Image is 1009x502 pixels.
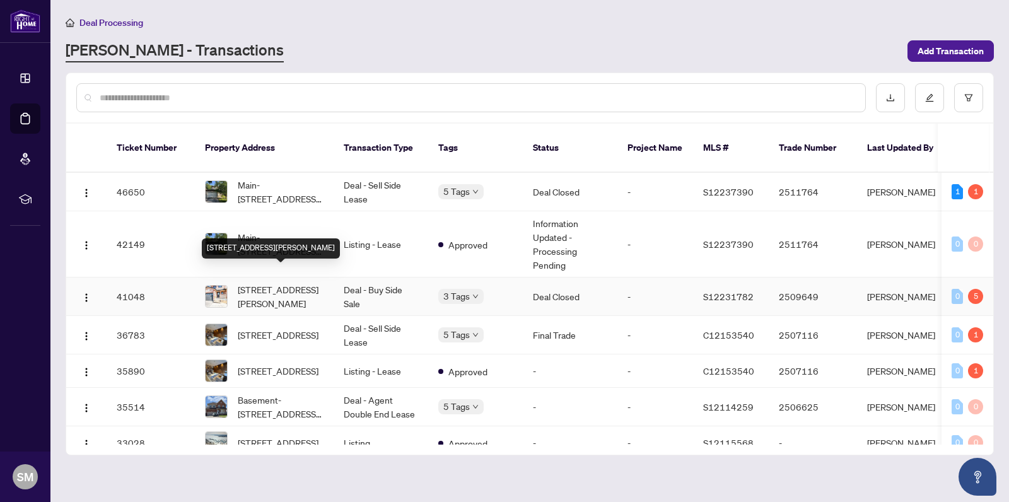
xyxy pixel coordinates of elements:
[968,184,983,199] div: 1
[334,173,428,211] td: Deal - Sell Side Lease
[238,436,318,450] span: [STREET_ADDRESS]
[81,240,91,250] img: Logo
[952,236,963,252] div: 0
[76,182,96,202] button: Logo
[206,233,227,255] img: thumbnail-img
[769,354,857,388] td: 2507116
[334,426,428,460] td: Listing
[857,211,952,277] td: [PERSON_NAME]
[76,286,96,306] button: Logo
[915,83,944,112] button: edit
[81,293,91,303] img: Logo
[952,363,963,378] div: 0
[17,468,33,486] span: SM
[523,316,617,354] td: Final Trade
[206,324,227,346] img: thumbnail-img
[703,401,754,412] span: S12114259
[238,178,324,206] span: Main-[STREET_ADDRESS][PERSON_NAME]
[81,367,91,377] img: Logo
[617,124,693,173] th: Project Name
[76,397,96,417] button: Logo
[472,293,479,300] span: down
[334,211,428,277] td: Listing - Lease
[703,329,754,341] span: C12153540
[66,40,284,62] a: [PERSON_NAME] - Transactions
[925,93,934,102] span: edit
[443,327,470,342] span: 5 Tags
[206,286,227,307] img: thumbnail-img
[195,124,334,173] th: Property Address
[448,365,487,378] span: Approved
[857,124,952,173] th: Last Updated By
[952,327,963,342] div: 0
[472,332,479,338] span: down
[968,399,983,414] div: 0
[238,328,318,342] span: [STREET_ADDRESS]
[107,173,195,211] td: 46650
[954,83,983,112] button: filter
[617,277,693,316] td: -
[968,435,983,450] div: 0
[523,124,617,173] th: Status
[876,83,905,112] button: download
[857,354,952,388] td: [PERSON_NAME]
[206,432,227,453] img: thumbnail-img
[857,277,952,316] td: [PERSON_NAME]
[81,439,91,449] img: Logo
[443,289,470,303] span: 3 Tags
[206,360,227,382] img: thumbnail-img
[617,211,693,277] td: -
[523,426,617,460] td: -
[81,188,91,198] img: Logo
[769,388,857,426] td: 2506625
[76,234,96,254] button: Logo
[107,211,195,277] td: 42149
[107,124,195,173] th: Ticket Number
[107,354,195,388] td: 35890
[523,277,617,316] td: Deal Closed
[968,236,983,252] div: 0
[81,331,91,341] img: Logo
[107,316,195,354] td: 36783
[617,173,693,211] td: -
[952,435,963,450] div: 0
[472,189,479,195] span: down
[857,173,952,211] td: [PERSON_NAME]
[964,93,973,102] span: filter
[107,426,195,460] td: 33028
[428,124,523,173] th: Tags
[81,403,91,413] img: Logo
[968,363,983,378] div: 1
[443,184,470,199] span: 5 Tags
[769,277,857,316] td: 2509649
[334,316,428,354] td: Deal - Sell Side Lease
[448,436,487,450] span: Approved
[703,437,754,448] span: S12115568
[523,388,617,426] td: -
[617,316,693,354] td: -
[617,354,693,388] td: -
[857,426,952,460] td: [PERSON_NAME]
[238,230,324,258] span: Main-[STREET_ADDRESS][PERSON_NAME]
[769,124,857,173] th: Trade Number
[918,41,984,61] span: Add Transaction
[107,277,195,316] td: 41048
[238,364,318,378] span: [STREET_ADDRESS]
[334,354,428,388] td: Listing - Lease
[76,325,96,345] button: Logo
[769,316,857,354] td: 2507116
[334,388,428,426] td: Deal - Agent Double End Lease
[472,404,479,410] span: down
[107,388,195,426] td: 35514
[857,388,952,426] td: [PERSON_NAME]
[206,396,227,417] img: thumbnail-img
[202,238,340,259] div: [STREET_ADDRESS][PERSON_NAME]
[523,173,617,211] td: Deal Closed
[769,426,857,460] td: -
[334,124,428,173] th: Transaction Type
[952,184,963,199] div: 1
[952,399,963,414] div: 0
[238,393,324,421] span: Basement-[STREET_ADDRESS][PERSON_NAME]
[443,399,470,414] span: 5 Tags
[968,289,983,304] div: 5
